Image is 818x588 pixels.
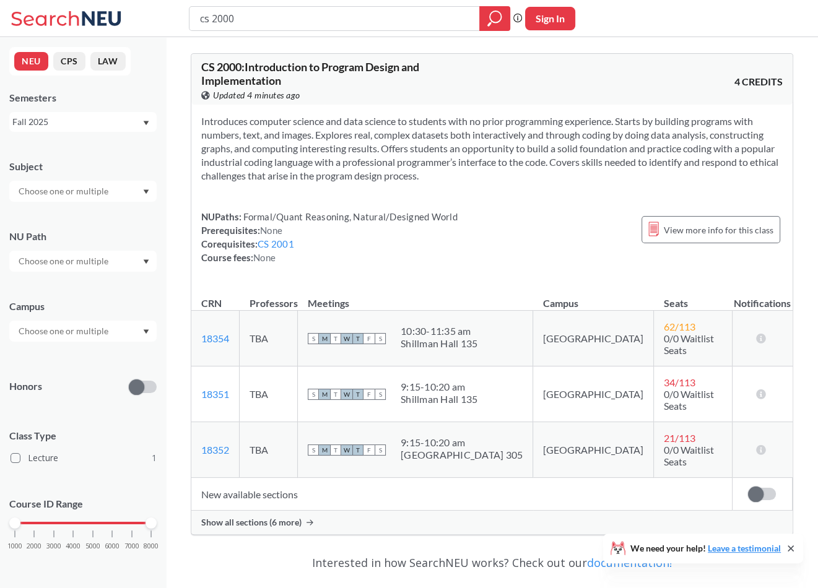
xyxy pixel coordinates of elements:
[143,329,149,334] svg: Dropdown arrow
[14,52,48,71] button: NEU
[201,210,458,264] div: NUPaths: Prerequisites: Corequisites: Course fees:
[708,543,781,553] a: Leave a testimonial
[53,52,85,71] button: CPS
[9,251,157,272] div: Dropdown arrow
[85,543,100,550] span: 5000
[9,497,157,511] p: Course ID Range
[401,325,477,337] div: 10:30 - 11:35 am
[341,389,352,400] span: W
[401,337,477,350] div: Shillman Hall 135
[401,449,523,461] div: [GEOGRAPHIC_DATA] 305
[654,284,733,311] th: Seats
[201,60,419,87] span: CS 2000 : Introduction to Program Design and Implementation
[664,388,714,412] span: 0/0 Waitlist Seats
[143,189,149,194] svg: Dropdown arrow
[124,543,139,550] span: 7000
[201,388,229,400] a: 18351
[46,543,61,550] span: 3000
[7,543,22,550] span: 1000
[664,332,714,356] span: 0/0 Waitlist Seats
[319,444,330,456] span: M
[341,333,352,344] span: W
[525,7,575,30] button: Sign In
[105,543,120,550] span: 6000
[143,259,149,264] svg: Dropdown arrow
[201,115,783,183] section: Introduces computer science and data science to students with no prior programming experience. St...
[201,296,222,310] div: CRN
[9,379,42,394] p: Honors
[143,121,149,126] svg: Dropdown arrow
[401,436,523,449] div: 9:15 - 10:20 am
[260,225,282,236] span: None
[341,444,352,456] span: W
[375,333,386,344] span: S
[308,333,319,344] span: S
[240,284,298,311] th: Professors
[319,389,330,400] span: M
[191,511,793,534] div: Show all sections (6 more)
[9,300,157,313] div: Campus
[664,376,695,388] span: 34 / 113
[479,6,510,31] div: magnifying glass
[664,321,695,332] span: 62 / 113
[201,517,302,528] span: Show all sections (6 more)
[191,545,793,581] div: Interested in how SearchNEU works? Check out our
[66,543,80,550] span: 4000
[664,432,695,444] span: 21 / 113
[375,444,386,456] span: S
[330,389,341,400] span: T
[375,389,386,400] span: S
[330,333,341,344] span: T
[352,389,363,400] span: T
[258,238,294,249] a: CS 2001
[12,254,116,269] input: Choose one or multiple
[363,333,375,344] span: F
[734,75,783,89] span: 4 CREDITS
[664,444,714,467] span: 0/0 Waitlist Seats
[9,181,157,202] div: Dropdown arrow
[9,91,157,105] div: Semesters
[9,230,157,243] div: NU Path
[240,366,298,422] td: TBA
[12,115,142,129] div: Fall 2025
[90,52,126,71] button: LAW
[241,211,458,222] span: Formal/Quant Reasoning, Natural/Designed World
[363,389,375,400] span: F
[213,89,300,102] span: Updated 4 minutes ago
[401,393,477,405] div: Shillman Hall 135
[533,366,654,422] td: [GEOGRAPHIC_DATA]
[533,422,654,478] td: [GEOGRAPHIC_DATA]
[199,8,471,29] input: Class, professor, course number, "phrase"
[144,543,159,550] span: 8000
[201,444,229,456] a: 18352
[9,112,157,132] div: Fall 2025Dropdown arrow
[240,422,298,478] td: TBA
[487,10,502,27] svg: magnifying glass
[27,543,41,550] span: 2000
[9,429,157,443] span: Class Type
[732,284,792,311] th: Notifications
[240,311,298,366] td: TBA
[12,184,116,199] input: Choose one or multiple
[352,444,363,456] span: T
[630,544,781,553] span: We need your help!
[330,444,341,456] span: T
[298,284,533,311] th: Meetings
[191,478,732,511] td: New available sections
[201,332,229,344] a: 18354
[308,389,319,400] span: S
[253,252,276,263] span: None
[363,444,375,456] span: F
[152,451,157,465] span: 1
[352,333,363,344] span: T
[9,160,157,173] div: Subject
[533,311,654,366] td: [GEOGRAPHIC_DATA]
[401,381,477,393] div: 9:15 - 10:20 am
[319,333,330,344] span: M
[587,555,672,570] a: documentation!
[664,222,773,238] span: View more info for this class
[533,284,654,311] th: Campus
[11,450,157,466] label: Lecture
[9,321,157,342] div: Dropdown arrow
[12,324,116,339] input: Choose one or multiple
